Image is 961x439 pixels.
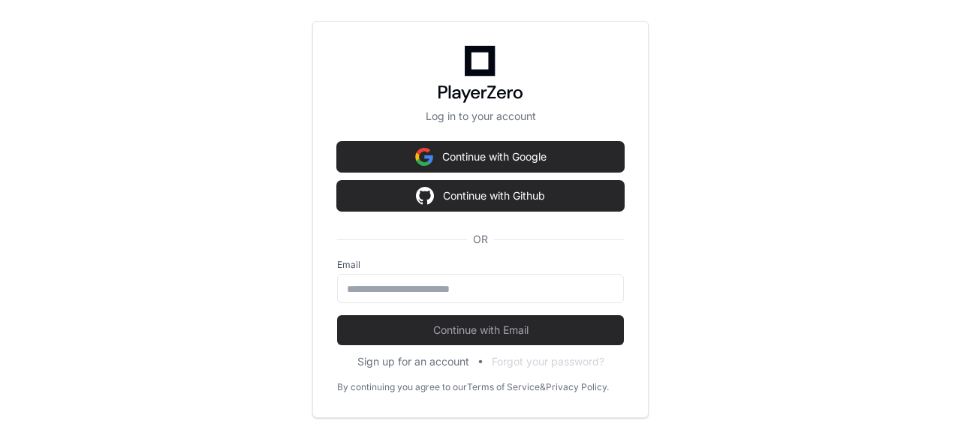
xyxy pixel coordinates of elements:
[337,381,467,393] div: By continuing you agree to our
[337,109,624,124] p: Log in to your account
[546,381,609,393] a: Privacy Policy.
[357,354,469,369] button: Sign up for an account
[467,381,540,393] a: Terms of Service
[337,181,624,211] button: Continue with Github
[467,232,494,247] span: OR
[492,354,604,369] button: Forgot your password?
[337,315,624,345] button: Continue with Email
[337,142,624,172] button: Continue with Google
[540,381,546,393] div: &
[416,181,434,211] img: Sign in with google
[415,142,433,172] img: Sign in with google
[337,323,624,338] span: Continue with Email
[337,259,624,271] label: Email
